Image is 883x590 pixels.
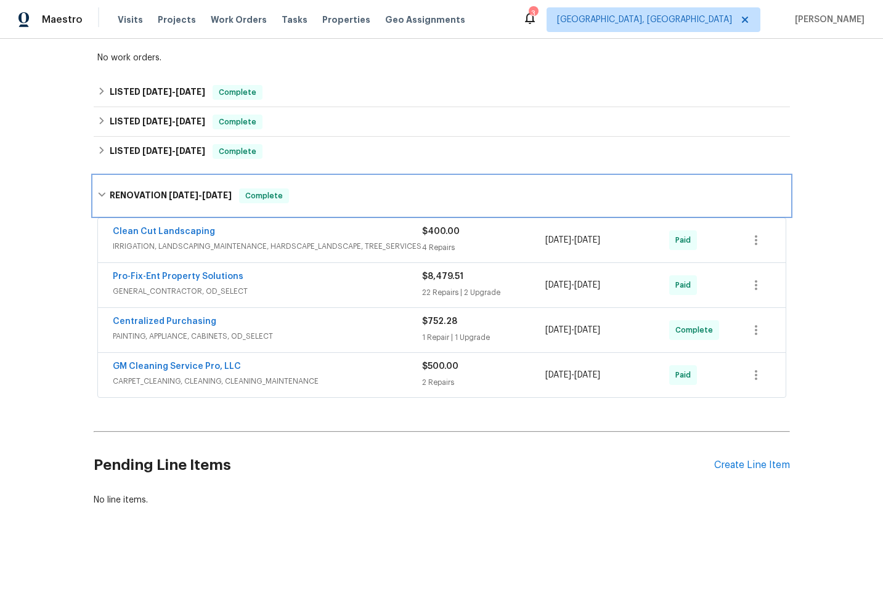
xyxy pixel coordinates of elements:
[202,191,232,200] span: [DATE]
[675,279,696,291] span: Paid
[211,14,267,26] span: Work Orders
[214,86,261,99] span: Complete
[675,324,718,336] span: Complete
[545,279,600,291] span: -
[545,369,600,381] span: -
[142,117,205,126] span: -
[422,376,546,389] div: 2 Repairs
[176,147,205,155] span: [DATE]
[529,7,537,20] div: 3
[113,362,241,371] a: GM Cleaning Service Pro, LLC
[214,145,261,158] span: Complete
[94,78,790,107] div: LISTED [DATE]-[DATE]Complete
[113,272,243,281] a: Pro-Fix-Ent Property Solutions
[574,371,600,379] span: [DATE]
[545,371,571,379] span: [DATE]
[714,459,790,471] div: Create Line Item
[94,494,790,506] div: No line items.
[214,116,261,128] span: Complete
[94,137,790,166] div: LISTED [DATE]-[DATE]Complete
[675,234,696,246] span: Paid
[574,326,600,334] span: [DATE]
[113,317,216,326] a: Centralized Purchasing
[422,317,457,326] span: $752.28
[422,241,546,254] div: 4 Repairs
[142,87,172,96] span: [DATE]
[240,190,288,202] span: Complete
[169,191,232,200] span: -
[113,330,422,342] span: PAINTING, APPLIANCE, CABINETS, OD_SELECT
[282,15,307,24] span: Tasks
[97,52,786,64] div: No work orders.
[422,331,546,344] div: 1 Repair | 1 Upgrade
[110,85,205,100] h6: LISTED
[545,281,571,289] span: [DATE]
[545,326,571,334] span: [DATE]
[110,144,205,159] h6: LISTED
[545,234,600,246] span: -
[94,437,714,494] h2: Pending Line Items
[422,227,460,236] span: $400.00
[94,107,790,137] div: LISTED [DATE]-[DATE]Complete
[574,236,600,244] span: [DATE]
[113,227,215,236] a: Clean Cut Landscaping
[142,147,172,155] span: [DATE]
[110,115,205,129] h6: LISTED
[545,236,571,244] span: [DATE]
[322,14,370,26] span: Properties
[110,188,232,203] h6: RENOVATION
[142,117,172,126] span: [DATE]
[422,272,463,281] span: $8,479.51
[94,176,790,216] div: RENOVATION [DATE]-[DATE]Complete
[422,362,458,371] span: $500.00
[142,147,205,155] span: -
[113,375,422,387] span: CARPET_CLEANING, CLEANING, CLEANING_MAINTENANCE
[176,87,205,96] span: [DATE]
[422,286,546,299] div: 22 Repairs | 2 Upgrade
[675,369,696,381] span: Paid
[158,14,196,26] span: Projects
[176,117,205,126] span: [DATE]
[118,14,143,26] span: Visits
[169,191,198,200] span: [DATE]
[42,14,83,26] span: Maestro
[385,14,465,26] span: Geo Assignments
[113,240,422,253] span: IRRIGATION, LANDSCAPING_MAINTENANCE, HARDSCAPE_LANDSCAPE, TREE_SERVICES
[142,87,205,96] span: -
[113,285,422,297] span: GENERAL_CONTRACTOR, OD_SELECT
[557,14,732,26] span: [GEOGRAPHIC_DATA], [GEOGRAPHIC_DATA]
[790,14,865,26] span: [PERSON_NAME]
[545,324,600,336] span: -
[574,281,600,289] span: [DATE]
